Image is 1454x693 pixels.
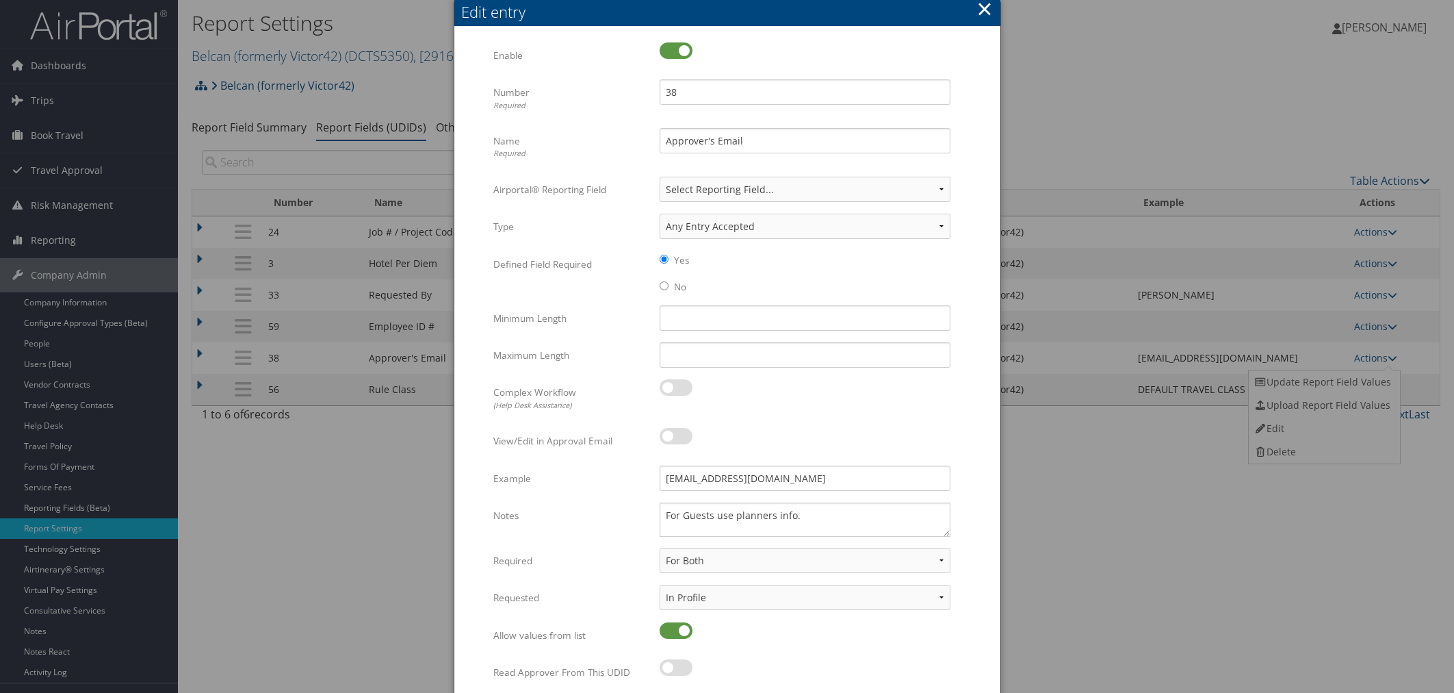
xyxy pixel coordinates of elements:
label: Yes [674,253,689,267]
label: Requested [493,585,649,611]
label: Airportal® Reporting Field [493,177,649,203]
label: Notes [493,503,649,529]
label: Required [493,548,649,574]
label: Allow values from list [493,622,649,648]
label: Example [493,466,649,492]
div: Required [493,100,649,112]
label: Defined Field Required [493,251,649,277]
label: Minimum Length [493,305,649,331]
label: View/Edit in Approval Email [493,428,649,454]
label: Type [493,214,649,240]
label: Enable [493,42,649,68]
label: Complex Workflow [493,379,649,417]
label: No [674,280,686,294]
div: Edit entry [461,1,1000,23]
label: Read Approver From This UDID [493,659,649,685]
label: Maximum Length [493,342,649,368]
label: Number [493,79,649,117]
div: Required [493,148,649,160]
div: (Help Desk Assistance) [493,400,649,412]
label: Name [493,128,649,166]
